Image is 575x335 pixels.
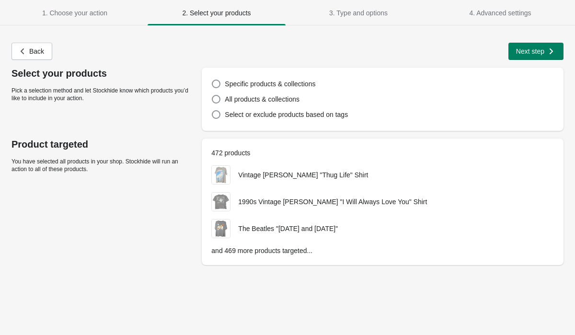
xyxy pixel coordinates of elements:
button: Back [11,43,52,60]
p: and 469 more products targeted... [211,246,554,255]
p: Select your products [11,68,192,79]
p: Product targeted [11,139,192,150]
span: Vintage [PERSON_NAME] "Thug Life" Shirt [238,171,368,179]
span: The Beatles "[DATE] and [DATE]" [238,225,338,232]
span: Back [29,47,44,55]
p: Pick a selection method and let Stockhide know which products you’d like to include in your action. [11,87,192,102]
p: 472 products [211,148,554,158]
span: Specific products & collections [225,80,315,88]
span: Select or exclude products based on tags [225,111,348,118]
span: 3. Type and options [329,9,388,17]
span: 4. Advanced settings [469,9,531,17]
span: All products & collections [225,95,299,103]
span: 1990s Vintage [PERSON_NAME] "I Will Always Love You" Shirt [238,198,427,206]
button: Next step [508,43,563,60]
img: The Beatles "Yesterday and Today" [212,219,230,238]
span: 2. Select your products [182,9,251,17]
img: Vintage Tupac "Thug Life" Shirt [212,166,230,184]
span: Next step [516,47,544,55]
img: 1990s Vintage Whitney Houston "I Will Always Love You" Shirt [212,193,230,211]
span: 1. Choose your action [42,9,107,17]
p: You have selected all products in your shop. Stockhide will run an action to all of these products. [11,158,192,173]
